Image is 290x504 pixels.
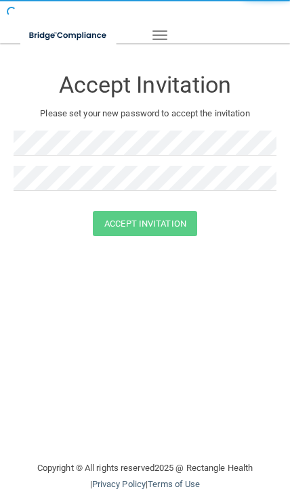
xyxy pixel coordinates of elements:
[24,106,266,122] p: Please set your new password to accept the invitation
[148,479,200,489] a: Terms of Use
[14,72,276,97] h3: Accept Invitation
[20,22,117,49] img: bridge_compliance_login_screen.278c3ca4.svg
[93,211,197,236] button: Accept Invitation
[92,479,146,489] a: Privacy Policy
